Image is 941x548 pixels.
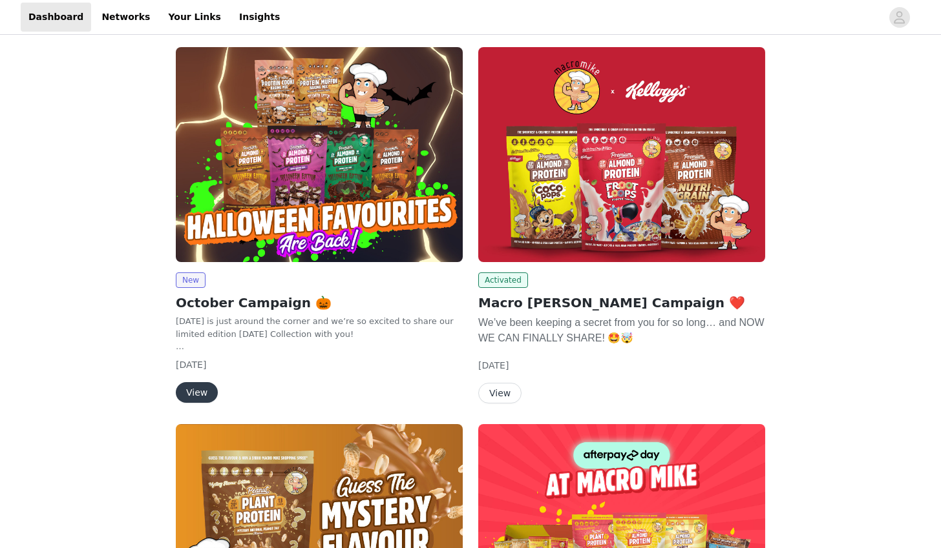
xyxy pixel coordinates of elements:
[21,3,91,32] a: Dashboard
[893,7,905,28] div: avatar
[176,382,218,403] button: View
[176,272,206,288] span: New
[176,316,453,339] span: [DATE] is just around the corner and we’re so excited to share our limited edition [DATE] Collect...
[176,47,463,262] img: Macro Mike
[94,3,158,32] a: Networks
[478,293,765,312] h2: Macro [PERSON_NAME] Campaign ❤️
[478,360,509,370] span: [DATE]
[231,3,288,32] a: Insights
[160,3,229,32] a: Your Links
[478,47,765,262] img: Macro Mike
[176,293,463,312] h2: October Campaign 🎃
[478,317,765,343] span: We’ve been keeping a secret from you for so long… and NOW WE CAN FINALLY SHARE! 🤩🤯
[478,383,522,403] button: View
[176,360,206,370] span: [DATE]
[176,388,218,398] a: View
[478,272,528,288] span: Activated
[478,389,522,398] a: View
